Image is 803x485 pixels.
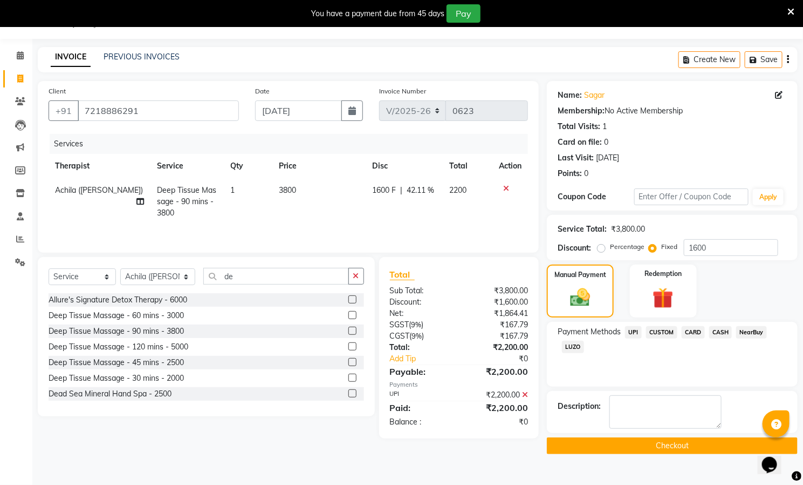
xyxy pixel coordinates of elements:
div: 1 [602,121,607,132]
div: ₹2,200.00 [459,365,536,378]
div: ₹2,200.00 [459,401,536,414]
div: Coupon Code [558,191,634,203]
span: Deep Tissue Massage - 90 mins - 3800 [157,185,217,218]
a: PREVIOUS INVOICES [104,52,180,62]
th: Price [272,154,366,178]
div: ₹3,800.00 [611,224,645,235]
div: ( ) [382,319,459,331]
div: Discount: [382,297,459,308]
div: Deep Tissue Massage - 90 mins - 3800 [49,326,184,337]
div: ₹1,864.41 [459,308,536,319]
div: Deep Tissue Massage - 30 mins - 2000 [49,373,184,384]
span: 9% [412,332,422,340]
label: Percentage [610,242,644,252]
div: ₹3,800.00 [459,285,536,297]
label: Client [49,86,66,96]
label: Manual Payment [554,270,606,280]
th: Therapist [49,154,151,178]
div: 0 [584,168,588,179]
div: ₹167.79 [459,319,536,331]
div: ₹0 [459,416,536,428]
span: CUSTOM [646,326,677,339]
input: Search or Scan [203,268,349,285]
label: Redemption [644,269,682,279]
span: UPI [625,326,642,339]
div: Sub Total: [382,285,459,297]
div: ₹167.79 [459,331,536,342]
input: Search by Name/Mobile/Email/Code [78,100,239,121]
div: Service Total: [558,224,607,235]
div: UPI [382,389,459,401]
th: Qty [224,154,272,178]
div: Allure's Signature Detox Therapy - 6000 [49,294,187,306]
label: Invoice Number [379,86,426,96]
input: Enter Offer / Coupon Code [634,188,749,205]
span: Achila ([PERSON_NAME]) [55,185,143,195]
span: 1600 F [373,185,396,196]
span: 9% [411,320,422,329]
label: Fixed [661,242,677,252]
div: Services [50,134,536,154]
span: Total [390,269,415,280]
span: Payment Methods [558,326,621,338]
div: Membership: [558,105,605,117]
div: Payments [390,380,529,389]
span: LUZO [562,341,584,353]
span: 2200 [449,185,466,195]
div: Paid: [382,401,459,414]
div: 0 [604,137,608,148]
a: Add Tip [382,353,472,365]
div: You have a payment due from 45 days [311,8,444,19]
div: Total: [382,342,459,353]
div: Total Visits: [558,121,600,132]
img: _cash.svg [564,286,596,309]
button: Save [745,51,783,68]
span: CGST [390,331,410,341]
button: +91 [49,100,79,121]
div: Discount: [558,242,591,254]
div: Deep Tissue Massage - 45 mins - 2500 [49,357,184,368]
span: | [401,185,403,196]
div: No Active Membership [558,105,787,117]
span: CARD [682,326,705,339]
span: CASH [709,326,732,339]
div: ₹0 [472,353,536,365]
th: Service [151,154,224,178]
label: Date [255,86,270,96]
div: Last Visit: [558,152,594,164]
div: Net: [382,308,459,319]
div: ( ) [382,331,459,342]
div: [DATE] [596,152,619,164]
span: 3800 [279,185,296,195]
div: Description: [558,401,601,412]
div: Payable: [382,365,459,378]
div: ₹1,600.00 [459,297,536,308]
div: Deep Tissue Massage - 120 mins - 5000 [49,341,188,353]
div: Dead Sea Mineral Hand Spa - 2500 [49,388,171,400]
div: Deep Tissue Massage - 60 mins - 3000 [49,310,184,321]
div: Card on file: [558,137,602,148]
div: ₹2,200.00 [459,389,536,401]
button: Pay [447,4,481,23]
span: 42.11 % [407,185,435,196]
button: Create New [678,51,740,68]
span: NearBuy [736,326,767,339]
div: Name: [558,90,582,101]
div: Points: [558,168,582,179]
span: 1 [230,185,235,195]
a: INVOICE [51,48,91,67]
a: Sagar [584,90,605,101]
div: Balance : [382,416,459,428]
iframe: chat widget [758,442,792,474]
div: ₹2,200.00 [459,342,536,353]
button: Apply [753,189,784,205]
th: Disc [366,154,443,178]
span: SGST [390,320,409,329]
th: Total [443,154,492,178]
th: Action [492,154,528,178]
img: _gift.svg [646,285,680,311]
button: Checkout [547,437,798,454]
